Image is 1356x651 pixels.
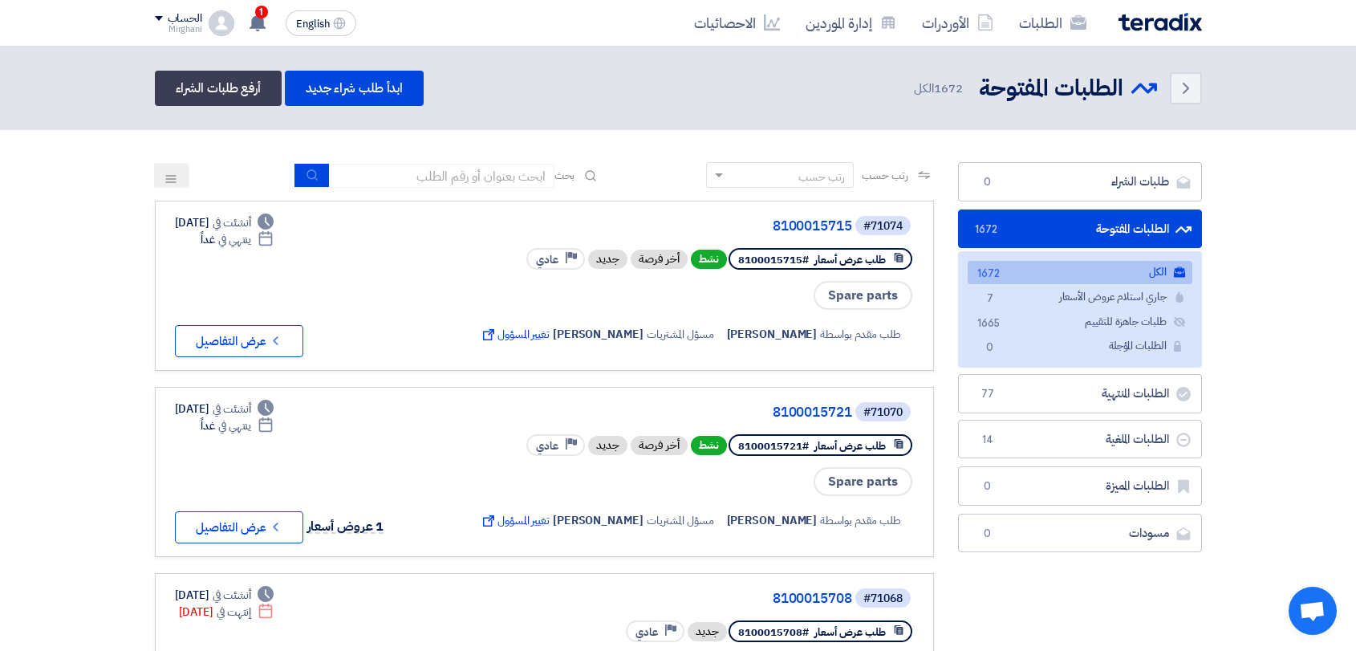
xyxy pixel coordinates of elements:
span: Spare parts [814,281,912,310]
a: الطلبات المنتهية77 [958,374,1202,413]
span: بحث [554,167,575,184]
span: 1665 [980,315,1000,332]
span: عادي [536,252,558,267]
span: #8100015708 [738,625,809,640]
a: الطلبات المفتوحة1672 [958,210,1202,249]
span: طلب عرض أسعار [814,438,886,454]
span: عادي [635,625,658,640]
div: جديد [688,622,727,641]
a: جاري استلام عروض الأسعار [968,286,1192,309]
span: 14 [978,432,997,448]
span: الكل [914,79,965,98]
span: 1672 [980,266,1000,283]
div: #71068 [863,593,903,604]
div: #71074 [863,221,903,232]
span: ينتهي في [218,231,251,248]
button: عرض التفاصيل [175,511,303,543]
div: جديد [588,436,627,455]
a: ابدأ طلب شراء جديد [285,71,424,106]
div: الحساب [168,12,202,26]
span: نشط [691,436,727,455]
span: #8100015715 [738,252,809,267]
span: مسؤل المشتريات [647,326,714,343]
div: رتب حسب [798,169,845,185]
a: الطلبات [1006,4,1099,42]
a: طلبات جاهزة للتقييم [968,311,1192,334]
a: الأوردرات [909,4,1006,42]
span: عادي [536,438,558,454]
span: 1672 [934,79,963,97]
span: ينتهي في [218,417,251,434]
a: أرفع طلبات الشراء [155,71,282,106]
span: [PERSON_NAME] [727,326,818,343]
a: طلبات الشراء0 [958,162,1202,201]
img: Teradix logo [1118,13,1202,31]
span: إنتهت في [217,604,251,620]
a: مسودات0 [958,514,1202,553]
span: 1 عروض أسعار [307,517,384,536]
a: الكل [968,261,1192,284]
img: profile_test.png [209,10,234,36]
h2: الطلبات المفتوحة [979,73,1123,104]
a: 8100015721 [531,405,852,420]
div: غداً [201,231,274,248]
span: تغيير المسؤول [480,512,550,529]
span: Spare parts [814,467,912,496]
span: مسؤل المشتريات [647,512,714,529]
input: ابحث بعنوان أو رقم الطلب [330,164,554,188]
span: طلب عرض أسعار [814,252,886,267]
div: غداً [201,417,274,434]
span: 0 [978,526,997,542]
a: الطلبات المميزة0 [958,466,1202,506]
span: 77 [978,386,997,402]
div: [DATE] [179,604,274,620]
span: طلب عرض أسعار [814,625,886,640]
span: 7 [980,291,1000,307]
div: [DATE] [175,587,274,604]
div: أخر فرصة [631,436,688,455]
div: أخر فرصة [631,250,688,269]
span: رتب حسب [862,167,907,184]
span: #8100015721 [738,438,809,454]
span: 0 [978,478,997,494]
span: [PERSON_NAME] [727,512,818,529]
a: 8100015715 [531,219,852,234]
span: أنشئت في [213,587,251,604]
span: 0 [980,340,1000,356]
div: جديد [588,250,627,269]
a: الاحصائيات [681,4,793,42]
span: طلب مقدم بواسطة [820,512,901,529]
span: [PERSON_NAME] [553,512,643,529]
span: نشط [691,250,727,269]
span: 1672 [978,222,997,238]
a: Open chat [1289,587,1337,635]
span: 0 [978,174,997,190]
span: 1 [255,6,268,18]
div: #71070 [863,407,903,418]
span: [PERSON_NAME] [553,326,643,343]
button: عرض التفاصيل [175,325,303,357]
span: أنشئت في [213,401,251,417]
span: أنشئت في [213,214,251,231]
div: [DATE] [175,214,274,231]
span: طلب مقدم بواسطة [820,326,901,343]
a: الطلبات الملغية14 [958,420,1202,459]
button: English [286,10,356,36]
a: 8100015708 [531,592,852,606]
span: English [296,18,330,30]
a: إدارة الموردين [793,4,909,42]
div: [DATE] [175,401,274,417]
a: الطلبات المؤجلة [968,335,1192,358]
span: تغيير المسؤول [480,326,550,343]
div: Mirghani [155,25,202,34]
